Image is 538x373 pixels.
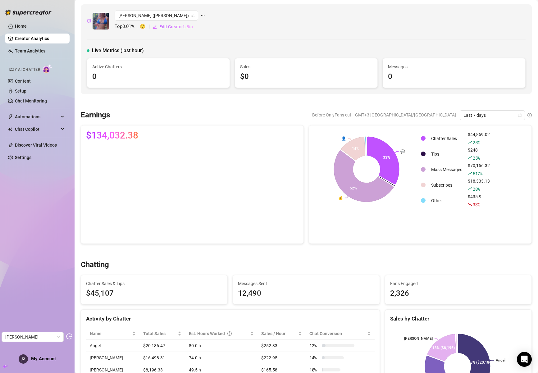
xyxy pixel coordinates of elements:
div: Sales by Chatter [390,315,527,323]
td: Angel [86,340,139,352]
div: $70,156.32 [468,162,490,177]
div: $435.9 [468,193,490,208]
text: 👤 [341,136,346,141]
td: [PERSON_NAME] [86,352,139,364]
span: Edit Creator's Bio [159,24,193,29]
span: build [3,364,7,369]
span: Chat Conversion [309,330,366,337]
span: ellipsis [201,11,205,20]
span: info-circle [527,113,532,117]
h3: Earnings [81,110,110,120]
td: Mass Messages [429,162,465,177]
span: Messages [388,63,520,70]
div: 0 [92,71,225,83]
span: 25 % [473,139,480,145]
span: rise [468,156,472,160]
a: Settings [15,155,31,160]
span: Last 7 days [463,111,521,120]
span: Top 0.01 % [115,23,140,30]
span: Active Chatters [92,63,225,70]
a: Chat Monitoring [15,98,47,103]
span: $45,107 [86,288,222,299]
span: copy [87,19,91,23]
td: 74.0 h [185,352,258,364]
span: Automations [15,112,59,122]
span: 14 % [309,354,319,361]
span: team [191,14,195,17]
span: logout [66,333,72,339]
span: rise [468,140,472,144]
td: Chatter Sales [429,131,465,146]
span: Total Sales [143,330,176,337]
span: Jaylie Tori Bonow [5,332,60,342]
td: $222.95 [258,352,306,364]
span: 12 % [309,342,319,349]
a: Content [15,79,31,84]
span: fall [468,202,472,207]
span: Izzy AI Chatter [9,67,40,73]
span: calendar [518,113,522,117]
div: Est. Hours Worked [189,330,249,337]
td: 80.0 h [185,340,258,352]
img: Chat Copilot [8,127,12,131]
span: rise [468,171,472,175]
text: Angel [496,358,505,362]
div: 0 [388,71,520,83]
span: 33 % [473,202,480,207]
img: logo-BBDzfeDw.svg [5,9,52,16]
a: Discover Viral Videos [15,143,57,148]
text: 💰 [338,195,343,200]
span: My Account [31,356,56,362]
span: Name [90,330,131,337]
div: 2,326 [390,288,527,299]
button: Edit Creator's Bio [152,22,193,32]
span: 🙂 [140,23,152,30]
img: AI Chatter [43,64,52,73]
th: Total Sales [139,328,185,340]
a: Home [15,24,27,29]
span: 28 % [473,186,480,192]
td: Other [429,193,465,208]
span: $134,032.38 [86,130,138,140]
td: Subscribes [429,178,465,193]
span: Messages Sent [238,280,374,287]
a: Team Analytics [15,48,45,53]
span: thunderbolt [8,114,13,119]
span: GMT+3 [GEOGRAPHIC_DATA]/[GEOGRAPHIC_DATA] [355,110,456,120]
div: $18,333.13 [468,178,490,193]
div: Open Intercom Messenger [517,352,532,367]
span: Fans Engaged [390,280,527,287]
div: 12,490 [238,288,374,299]
td: Tips [429,147,465,161]
h3: Chatting [81,260,109,270]
span: 517 % [473,171,482,176]
span: Live Metrics (last hour) [92,47,144,54]
div: $248 [468,147,490,161]
img: Jaylie [93,13,109,30]
span: Jaylie (jaylietori) [118,11,194,20]
div: $44,859.02 [468,131,490,146]
div: $0 [240,71,372,83]
span: Sales [240,63,372,70]
td: $20,186.47 [139,340,185,352]
a: Setup [15,89,26,93]
span: edit [153,25,157,29]
span: rise [468,187,472,191]
td: $252.33 [258,340,306,352]
span: Chat Copilot [15,124,59,134]
button: Copy Creator ID [87,19,91,23]
span: Chatter Sales & Tips [86,280,222,287]
span: question-circle [227,330,232,337]
div: Activity by Chatter [86,315,375,323]
span: user [21,357,26,362]
th: Name [86,328,139,340]
td: $16,498.31 [139,352,185,364]
span: Sales / Hour [261,330,297,337]
text: 💬 [401,149,405,154]
th: Sales / Hour [258,328,306,340]
span: 25 % [473,155,480,161]
a: Creator Analytics [15,34,65,43]
span: Before OnlyFans cut [312,110,351,120]
text: [PERSON_NAME] [404,336,433,341]
th: Chat Conversion [306,328,375,340]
